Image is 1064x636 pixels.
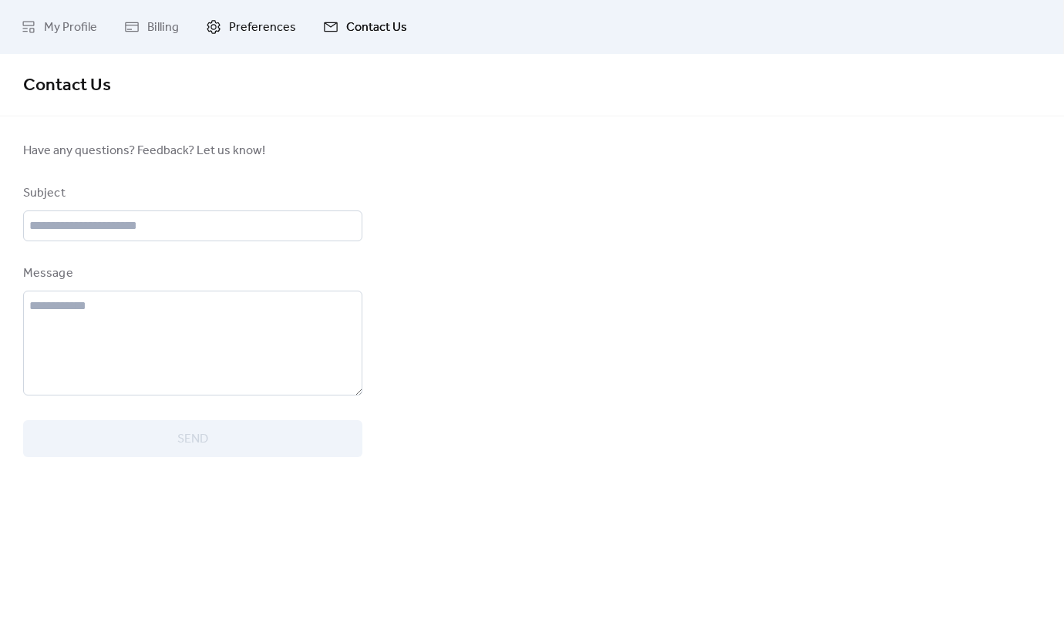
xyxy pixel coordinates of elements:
[23,264,359,283] div: Message
[229,19,296,37] span: Preferences
[311,6,419,48] a: Contact Us
[23,142,362,160] span: Have any questions? Feedback? Let us know!
[9,6,109,48] a: My Profile
[113,6,190,48] a: Billing
[346,19,407,37] span: Contact Us
[23,184,359,203] div: Subject
[23,69,111,103] span: Contact Us
[147,19,179,37] span: Billing
[44,19,97,37] span: My Profile
[194,6,308,48] a: Preferences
